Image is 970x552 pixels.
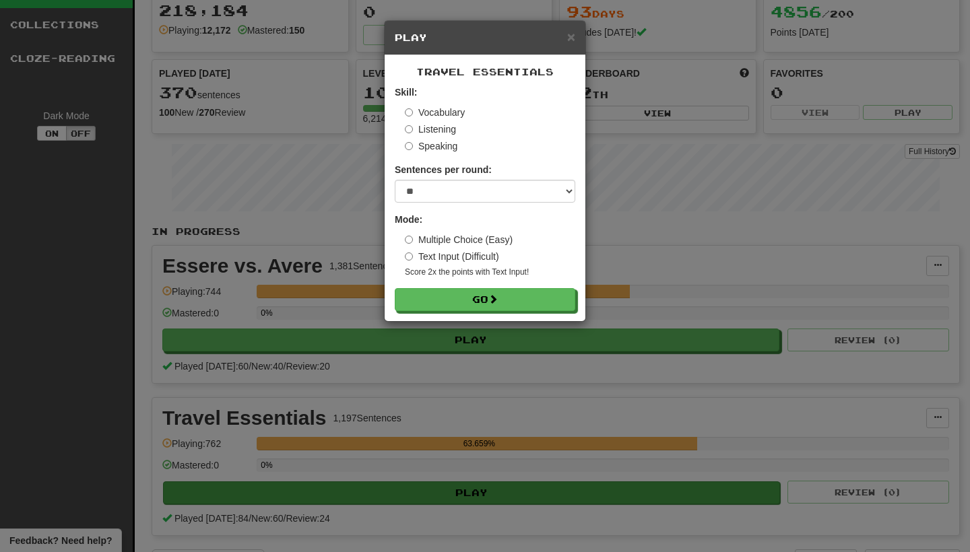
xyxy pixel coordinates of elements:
label: Listening [405,123,456,136]
label: Multiple Choice (Easy) [405,233,513,246]
input: Vocabulary [405,108,413,116]
input: Listening [405,125,413,133]
label: Speaking [405,139,457,153]
span: × [567,29,575,44]
label: Vocabulary [405,106,465,119]
label: Sentences per round: [395,163,492,176]
h5: Play [395,31,575,44]
strong: Mode: [395,214,422,225]
button: Close [567,30,575,44]
input: Speaking [405,142,413,150]
small: Score 2x the points with Text Input ! [405,267,575,278]
input: Multiple Choice (Easy) [405,236,413,244]
button: Go [395,288,575,311]
strong: Skill: [395,87,417,98]
input: Text Input (Difficult) [405,252,413,261]
label: Text Input (Difficult) [405,250,499,263]
span: Travel Essentials [416,66,554,77]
